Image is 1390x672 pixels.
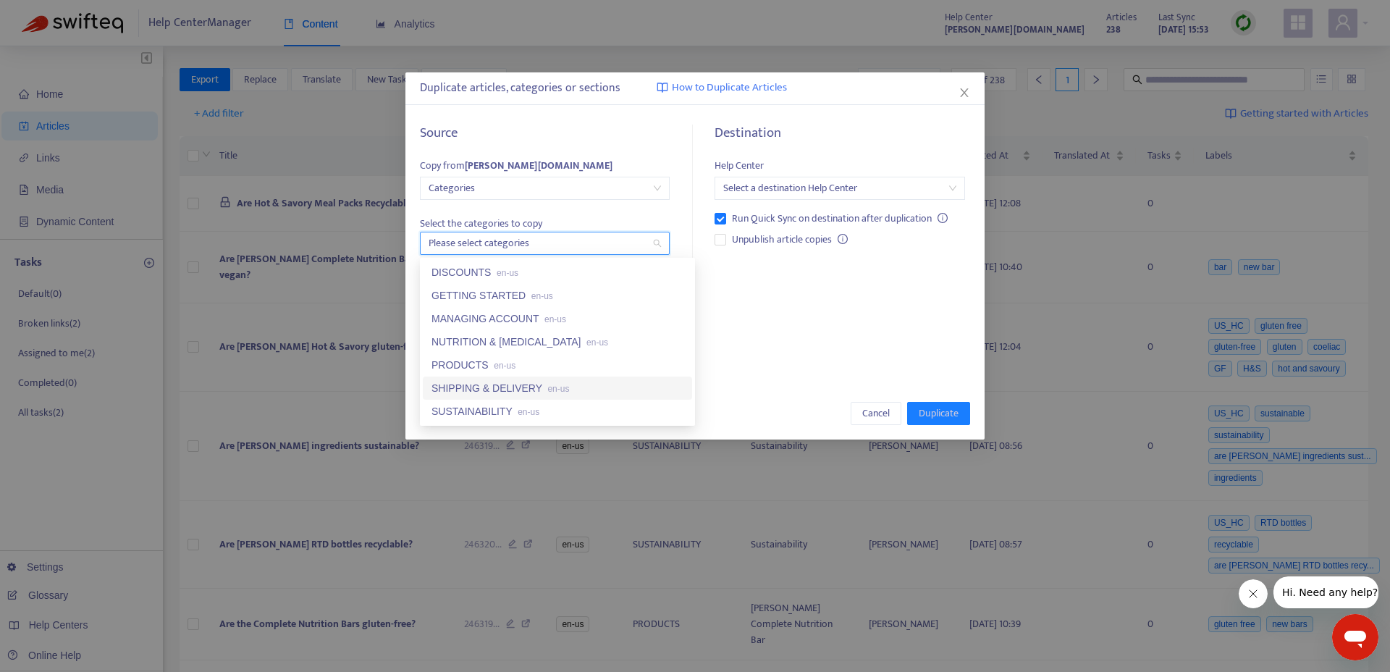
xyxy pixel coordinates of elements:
[956,85,972,101] button: Close
[672,80,787,96] span: How to Duplicate Articles
[1273,576,1378,608] iframe: Message from company
[465,157,612,174] strong: [PERSON_NAME][DOMAIN_NAME]
[862,406,890,421] span: Cancel
[959,87,970,98] span: close
[420,216,670,232] span: Select the categories to copy
[1332,614,1378,660] iframe: Button to launch messaging window
[547,384,569,394] span: en-us
[586,337,608,348] span: en-us
[938,213,948,223] span: info-circle
[431,287,683,303] div: GETTING STARTED
[715,125,964,142] h5: Destination
[431,264,683,280] div: DISCOUNTS
[531,291,553,301] span: en-us
[431,403,683,419] div: SUSTAINABILITY
[851,402,901,425] button: Cancel
[657,82,668,93] img: image-link
[420,157,612,174] span: Copy from
[726,232,838,248] span: Unpublish article copies
[431,357,683,373] div: PRODUCTS
[420,125,670,142] h5: Source
[518,407,539,417] span: en-us
[1239,579,1268,608] iframe: Close message
[497,268,518,278] span: en-us
[431,311,683,327] div: MANAGING ACCOUNT
[715,157,764,174] span: Help Center
[431,334,683,350] div: NUTRITION & [MEDICAL_DATA]
[544,314,566,324] span: en-us
[420,80,970,97] div: Duplicate articles, categories or sections
[431,380,683,396] div: SHIPPING & DELIVERY
[657,80,787,96] a: How to Duplicate Articles
[907,402,970,425] button: Duplicate
[838,234,848,244] span: info-circle
[726,211,938,227] span: Run Quick Sync on destination after duplication
[494,361,515,371] span: en-us
[429,177,661,199] span: Categories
